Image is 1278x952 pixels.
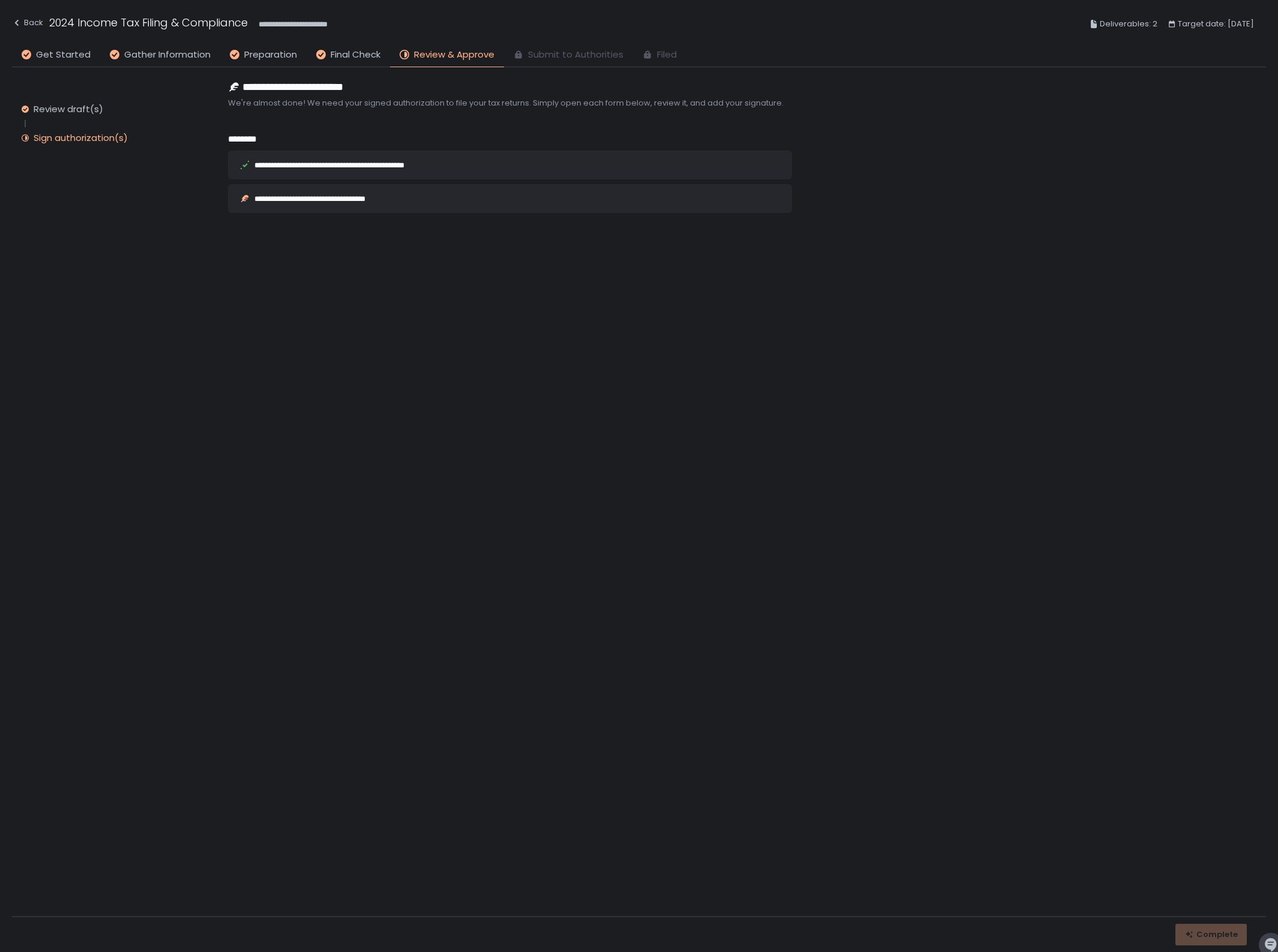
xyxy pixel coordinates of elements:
[1100,17,1157,31] span: Deliverables: 2
[228,98,792,109] span: We're almost done! We need your signed authorization to file your tax returns. Simply open each f...
[12,14,43,34] button: Back
[124,48,211,62] span: Gather Information
[34,132,128,144] div: Sign authorization(s)
[49,14,248,31] h1: 2024 Income Tax Filing & Compliance
[12,16,43,30] div: Back
[34,103,103,115] div: Review draft(s)
[36,48,91,62] span: Get Started
[528,48,623,62] span: Submit to Authorities
[657,48,677,62] span: Filed
[331,48,380,62] span: Final Check
[244,48,297,62] span: Preparation
[414,48,494,62] span: Review & Approve
[1178,17,1254,31] span: Target date: [DATE]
